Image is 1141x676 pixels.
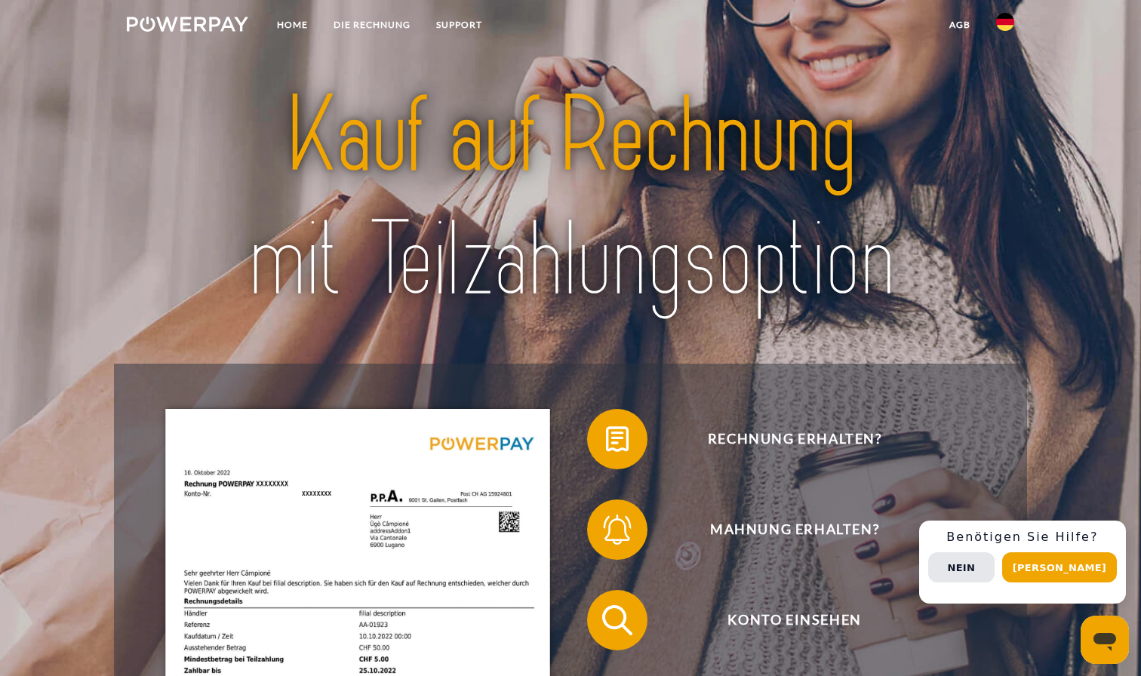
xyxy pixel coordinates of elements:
[587,499,980,560] button: Mahnung erhalten?
[1002,552,1117,582] button: [PERSON_NAME]
[587,590,980,650] button: Konto einsehen
[610,409,980,469] span: Rechnung erhalten?
[264,11,321,38] a: Home
[1081,616,1129,664] iframe: Schaltfläche zum Öffnen des Messaging-Fensters
[587,409,980,469] button: Rechnung erhalten?
[171,68,970,328] img: title-powerpay_de.svg
[928,530,1117,545] h3: Benötigen Sie Hilfe?
[610,590,980,650] span: Konto einsehen
[610,499,980,560] span: Mahnung erhalten?
[919,521,1126,604] div: Schnellhilfe
[936,11,983,38] a: agb
[598,420,636,458] img: qb_bill.svg
[321,11,423,38] a: DIE RECHNUNG
[598,601,636,639] img: qb_search.svg
[598,511,636,548] img: qb_bell.svg
[423,11,495,38] a: SUPPORT
[928,552,995,582] button: Nein
[127,17,248,32] img: logo-powerpay-white.svg
[996,13,1014,31] img: de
